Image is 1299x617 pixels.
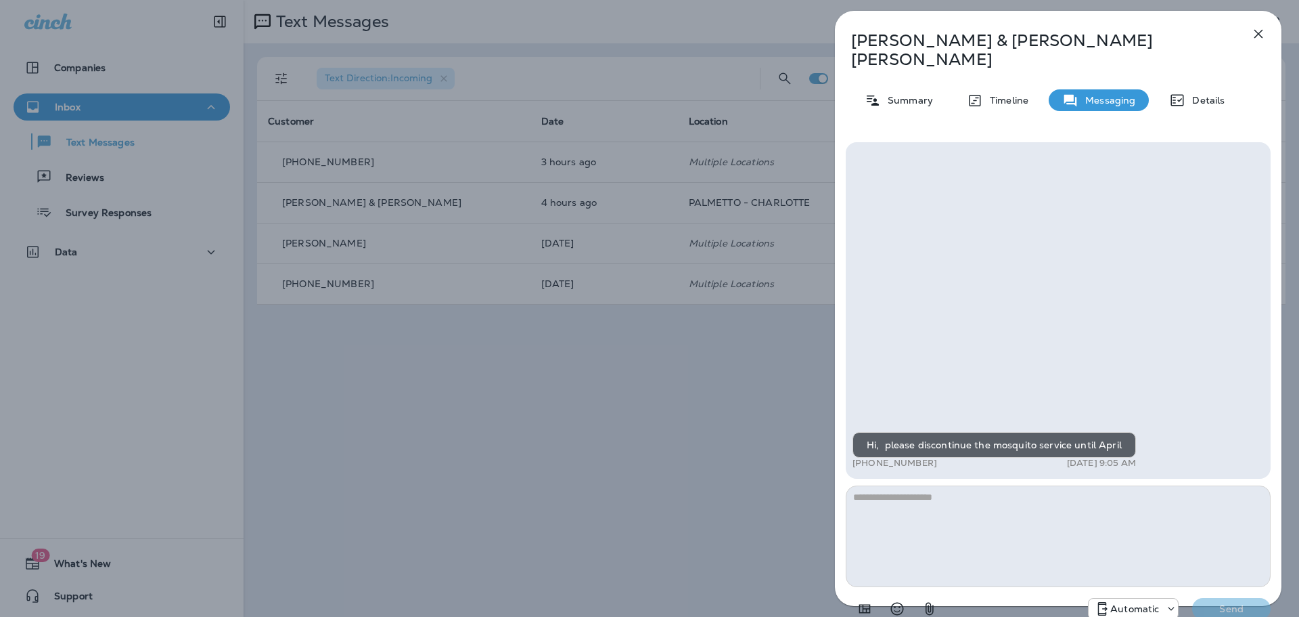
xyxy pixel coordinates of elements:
div: Hi, please discontinue the mosquito service until April [852,432,1136,458]
p: Messaging [1078,95,1135,106]
p: Details [1185,95,1225,106]
p: [PERSON_NAME] & [PERSON_NAME] [PERSON_NAME] [851,31,1221,69]
p: Timeline [983,95,1028,106]
p: Automatic [1110,603,1159,614]
p: Summary [881,95,933,106]
p: [PHONE_NUMBER] [852,458,937,469]
p: [DATE] 9:05 AM [1067,458,1136,469]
